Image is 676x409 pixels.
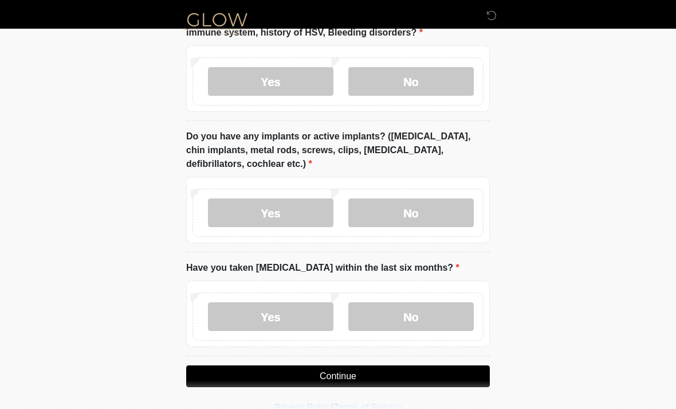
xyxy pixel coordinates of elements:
label: Have you taken [MEDICAL_DATA] within the last six months? [186,261,459,275]
img: Glow Medical Spa Logo [175,9,260,38]
label: Yes [208,67,333,96]
label: No [348,302,474,331]
label: No [348,198,474,227]
button: Continue [186,365,490,387]
label: Do you have any implants or active implants? ([MEDICAL_DATA], chin implants, metal rods, screws, ... [186,130,490,171]
label: Yes [208,198,333,227]
label: Yes [208,302,333,331]
label: No [348,67,474,96]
